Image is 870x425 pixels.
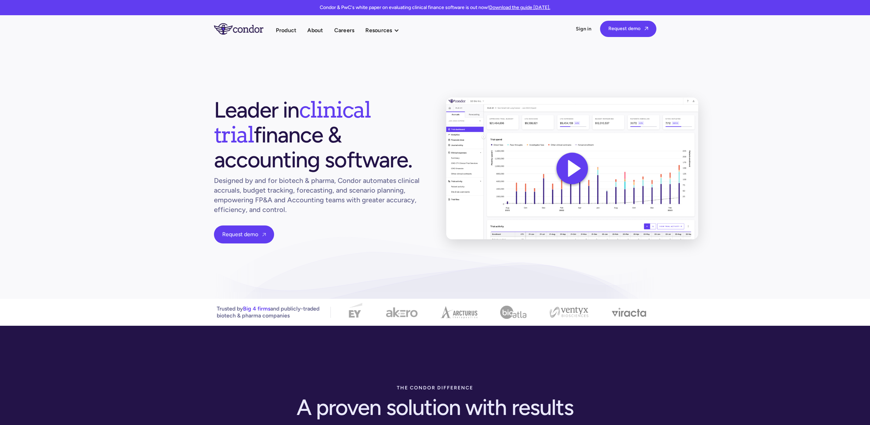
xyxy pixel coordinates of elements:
[214,23,276,34] a: home
[397,381,473,395] div: The condor difference
[217,305,319,319] p: Trusted by and publicly-traded biotech & pharma companies
[214,98,424,172] h1: Leader in finance & accounting software.
[243,305,270,312] span: Big 4 firms
[320,4,550,11] p: Condor & PwC's white paper on evaluating clinical finance software is out now!
[600,21,656,37] a: Request demo
[297,395,573,420] h1: A proven solution with results
[262,232,266,237] span: 
[334,26,355,35] a: Careers
[214,176,424,214] h1: Designed by and for biotech & pharma, Condor automates clinical accruals, budget tracking, foreca...
[576,26,592,33] a: Sign in
[276,26,297,35] a: Product
[307,26,323,35] a: About
[365,26,392,35] div: Resources
[214,225,274,243] a: Request demo
[489,4,550,10] a: Download the guide [DATE].
[214,96,371,148] span: clinical trial
[365,26,406,35] div: Resources
[645,26,648,31] span: 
